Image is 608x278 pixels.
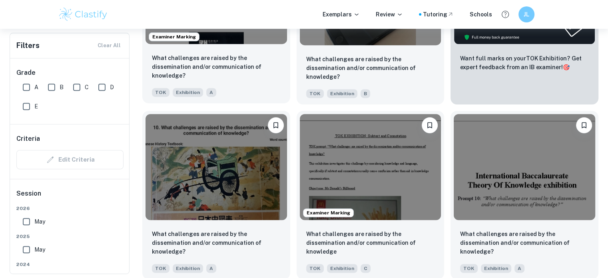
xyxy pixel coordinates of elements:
span: A [34,83,38,92]
a: Tutoring [423,10,454,19]
p: Want full marks on your TOK Exhibition ? Get expert feedback from an IB examiner! [460,54,589,72]
p: What challenges are raised by the dissemination and/or communication of knowledge? [306,55,435,81]
p: Exemplars [323,10,360,19]
span: May [34,217,45,226]
span: A [206,88,216,97]
h6: Filters [16,40,40,51]
button: Help and Feedback [498,8,512,21]
span: 🎯 [563,64,570,70]
h6: Session [16,189,124,205]
div: Criteria filters are unavailable when searching by topic [16,150,124,169]
a: Schools [470,10,492,19]
img: TOK Exhibition example thumbnail: What challenges are raised by the dissem [300,114,441,220]
span: 2026 [16,205,124,212]
span: B [60,83,64,92]
p: What challenges are raised by the dissemination and/or communication of knowledge? [152,230,281,256]
p: Review [376,10,403,19]
span: Examiner Marking [303,209,353,216]
span: Exhibition [481,264,511,273]
span: TOK [152,264,169,273]
h6: Criteria [16,134,40,144]
span: TOK [460,264,478,273]
p: What challenges are raised by the dissemination and/or communication of knowledge [306,230,435,256]
p: What challenges are raised by the dissemination and/or communication of knowledge? [460,230,589,256]
h6: Grade [16,68,124,78]
span: A [514,264,524,273]
span: Exhibition [327,89,357,98]
img: Clastify logo [58,6,109,22]
span: TOK [306,89,324,98]
span: Exhibition [173,88,203,97]
p: What challenges are raised by the dissemination and/or communication of knowledge? [152,54,281,80]
button: Bookmark [268,117,284,133]
span: B [361,89,370,98]
span: Exhibition [327,264,357,273]
button: Bookmark [422,117,438,133]
span: Exhibition [173,264,203,273]
span: D [110,83,114,92]
span: TOK [306,264,324,273]
span: May [34,245,45,254]
span: Examiner Marking [149,33,199,40]
span: C [85,83,89,92]
span: 2025 [16,233,124,240]
button: Bookmark [576,117,592,133]
span: E [34,102,38,111]
img: TOK Exhibition example thumbnail: What challenges are raised by the dissem [146,114,287,220]
img: TOK Exhibition example thumbnail: What challenges are raised by the dissem [454,114,595,220]
span: 2024 [16,261,124,268]
h6: JL [522,10,531,19]
span: C [361,264,371,273]
span: TOK [152,88,169,97]
button: JL [518,6,534,22]
span: A [206,264,216,273]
